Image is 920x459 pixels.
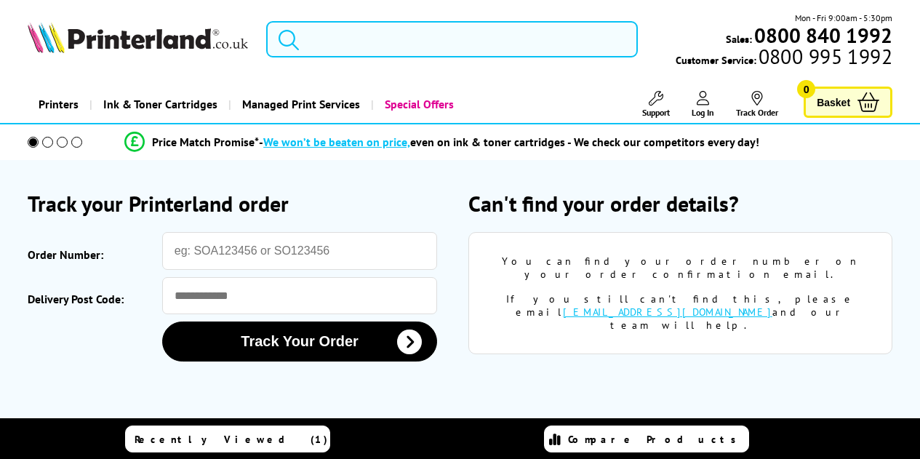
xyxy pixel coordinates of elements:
img: Printerland Logo [28,22,248,53]
span: Compare Products [568,433,744,446]
div: You can find your order number on your order confirmation email. [491,255,870,281]
div: If you still can't find this, please email and our team will help. [491,292,870,332]
span: Price Match Promise* [152,135,259,149]
input: eg: SOA123456 or SO123456 [162,232,438,270]
h2: Track your Printerland order [28,189,452,217]
a: Special Offers [371,86,465,123]
span: 0800 995 1992 [756,49,892,63]
a: Printers [28,86,89,123]
span: Log In [692,107,714,118]
a: Compare Products [544,426,749,452]
li: modal_Promise [7,129,876,155]
div: - even on ink & toner cartridges - We check our competitors every day! [259,135,759,149]
a: Printerland Logo [28,22,248,56]
span: We won’t be beaten on price, [263,135,410,149]
span: Mon - Fri 9:00am - 5:30pm [795,11,892,25]
span: Customer Service: [676,49,892,67]
span: Support [642,107,670,118]
span: Ink & Toner Cartridges [103,86,217,123]
span: 0 [797,80,815,98]
span: Basket [817,92,850,112]
b: 0800 840 1992 [754,22,892,49]
a: [EMAIL_ADDRESS][DOMAIN_NAME] [563,306,772,319]
label: Delivery Post Code: [28,284,155,314]
h2: Can't find your order details? [468,189,892,217]
a: Track Order [736,91,778,118]
span: Sales: [726,32,752,46]
a: 0800 840 1992 [752,28,892,42]
label: Order Number: [28,239,155,270]
span: Recently Viewed (1) [135,433,328,446]
a: Basket 0 [804,87,892,118]
a: Log In [692,91,714,118]
a: Managed Print Services [228,86,371,123]
a: Ink & Toner Cartridges [89,86,228,123]
a: Recently Viewed (1) [125,426,330,452]
button: Track Your Order [162,322,438,362]
a: Support [642,91,670,118]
